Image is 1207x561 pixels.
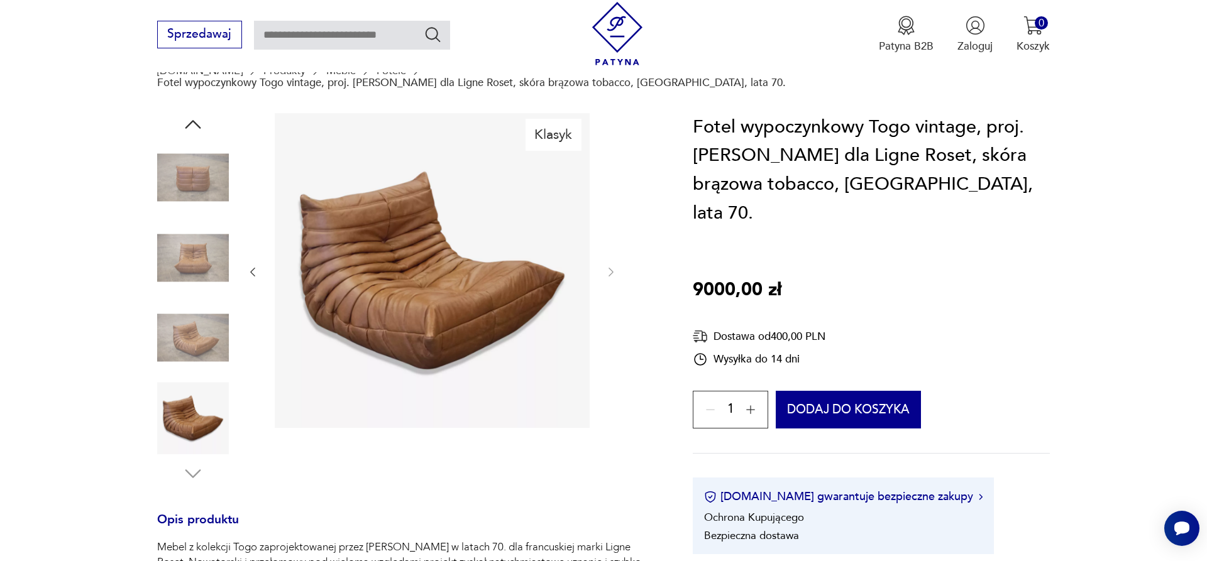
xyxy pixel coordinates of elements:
h3: Opis produktu [157,515,657,540]
img: Ikona certyfikatu [704,491,717,503]
p: Fotel wypoczynkowy Togo vintage, proj. [PERSON_NAME] dla Ligne Roset, skóra brązowa tobacco, [GEO... [157,77,786,89]
iframe: Smartsupp widget button [1164,511,1199,546]
img: Zdjęcie produktu Fotel wypoczynkowy Togo vintage, proj. M. Ducaroy dla Ligne Roset, skóra brązowa... [157,222,229,293]
li: Bezpieczna dostawa [704,528,799,543]
p: Koszyk [1017,39,1050,53]
img: Ikonka użytkownika [966,16,985,35]
img: Zdjęcie produktu Fotel wypoczynkowy Togo vintage, proj. M. Ducaroy dla Ligne Roset, skóra brązowa... [157,142,229,214]
button: Zaloguj [957,16,993,53]
button: Szukaj [424,25,442,43]
p: 9000,00 zł [693,276,781,305]
button: Patyna B2B [879,16,934,53]
button: 0Koszyk [1017,16,1050,53]
img: Zdjęcie produktu Fotel wypoczynkowy Togo vintage, proj. M. Ducaroy dla Ligne Roset, skóra brązowa... [157,302,229,374]
button: Dodaj do koszyka [776,391,921,428]
span: 1 [727,405,734,415]
p: Patyna B2B [879,39,934,53]
img: Zdjęcie produktu Fotel wypoczynkowy Togo vintage, proj. M. Ducaroy dla Ligne Roset, skóra brązowa... [275,113,590,428]
h1: Fotel wypoczynkowy Togo vintage, proj. [PERSON_NAME] dla Ligne Roset, skóra brązowa tobacco, [GEO... [693,113,1050,227]
button: [DOMAIN_NAME] gwarantuje bezpieczne zakupy [704,489,983,504]
img: Patyna - sklep z meblami i dekoracjami vintage [586,2,649,65]
a: Ikona medaluPatyna B2B [879,16,934,53]
button: Sprzedawaj [157,21,242,48]
li: Ochrona Kupującego [704,510,804,525]
img: Ikona dostawy [693,329,708,344]
img: Ikona koszyka [1023,16,1043,35]
p: Zaloguj [957,39,993,53]
img: Zdjęcie produktu Fotel wypoczynkowy Togo vintage, proj. M. Ducaroy dla Ligne Roset, skóra brązowa... [157,382,229,454]
div: Wysyłka do 14 dni [693,352,825,367]
img: Ikona strzałki w prawo [979,494,983,500]
a: Sprzedawaj [157,30,242,40]
div: Dostawa od 400,00 PLN [693,329,825,344]
div: Klasyk [526,119,581,150]
img: Ikona medalu [896,16,916,35]
div: 0 [1035,16,1048,30]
